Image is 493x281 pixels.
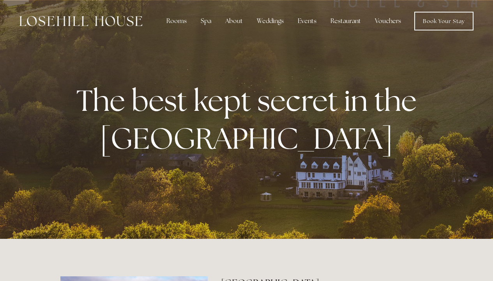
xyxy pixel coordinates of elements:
a: Vouchers [369,13,407,29]
a: Book Your Stay [414,12,474,30]
div: Events [292,13,323,29]
div: Restaurant [324,13,367,29]
img: Losehill House [19,16,142,26]
strong: The best kept secret in the [GEOGRAPHIC_DATA] [76,81,423,158]
div: Spa [194,13,217,29]
div: Weddings [251,13,290,29]
div: About [219,13,249,29]
div: Rooms [160,13,193,29]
